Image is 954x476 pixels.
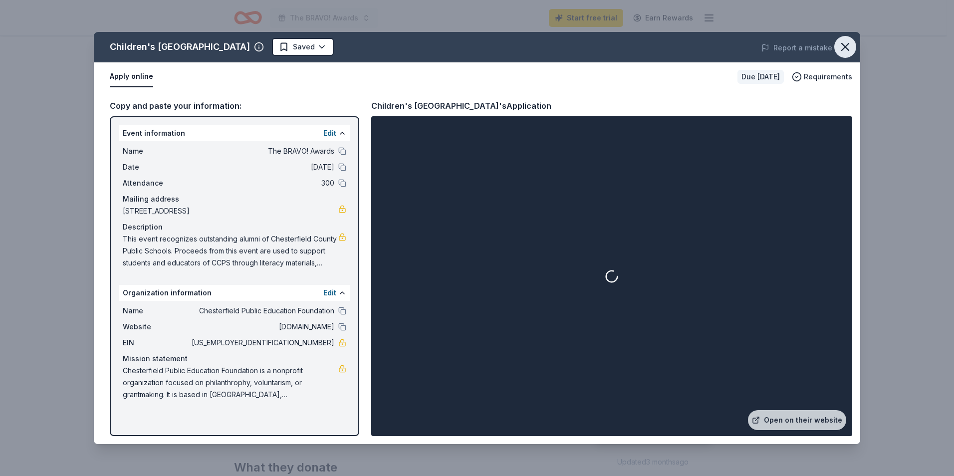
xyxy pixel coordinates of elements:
[123,177,190,189] span: Attendance
[323,287,336,299] button: Edit
[123,193,346,205] div: Mailing address
[190,161,334,173] span: [DATE]
[190,337,334,349] span: [US_EMPLOYER_IDENTIFICATION_NUMBER]
[190,145,334,157] span: The BRAVO! Awards
[792,71,852,83] button: Requirements
[123,233,338,269] span: This event recognizes outstanding alumni of Chesterfield County Public Schools. Proceeds from thi...
[123,353,346,365] div: Mission statement
[748,410,846,430] a: Open on their website
[123,145,190,157] span: Name
[123,337,190,349] span: EIN
[123,205,338,217] span: [STREET_ADDRESS]
[190,305,334,317] span: Chesterfield Public Education Foundation
[737,70,784,84] div: Due [DATE]
[190,177,334,189] span: 300
[371,99,551,112] div: Children's [GEOGRAPHIC_DATA]'s Application
[272,38,334,56] button: Saved
[190,321,334,333] span: [DOMAIN_NAME]
[123,161,190,173] span: Date
[119,285,350,301] div: Organization information
[110,66,153,87] button: Apply online
[123,305,190,317] span: Name
[323,127,336,139] button: Edit
[761,42,832,54] button: Report a mistake
[119,125,350,141] div: Event information
[293,41,315,53] span: Saved
[123,321,190,333] span: Website
[123,221,346,233] div: Description
[110,99,359,112] div: Copy and paste your information:
[110,39,250,55] div: Children's [GEOGRAPHIC_DATA]
[804,71,852,83] span: Requirements
[123,365,338,401] span: Chesterfield Public Education Foundation is a nonprofit organization focused on philanthrophy, vo...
